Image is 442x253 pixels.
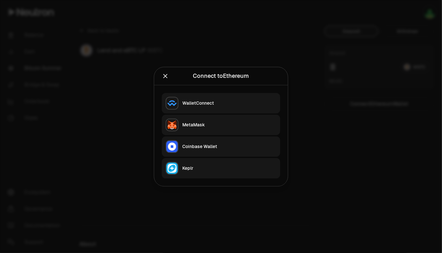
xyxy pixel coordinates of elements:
[166,162,178,174] img: Keplr
[162,115,280,135] button: MetaMaskMetaMask
[182,122,276,128] div: MetaMask
[162,93,280,113] button: WalletConnectWalletConnect
[162,158,280,178] button: KeplrKeplr
[182,100,276,106] div: WalletConnect
[166,141,178,152] img: Coinbase Wallet
[166,119,178,130] img: MetaMask
[193,71,249,80] div: Connect to Ethereum
[162,71,169,80] button: Close
[166,97,178,109] img: WalletConnect
[182,165,276,171] div: Keplr
[162,136,280,157] button: Coinbase WalletCoinbase Wallet
[182,143,276,150] div: Coinbase Wallet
